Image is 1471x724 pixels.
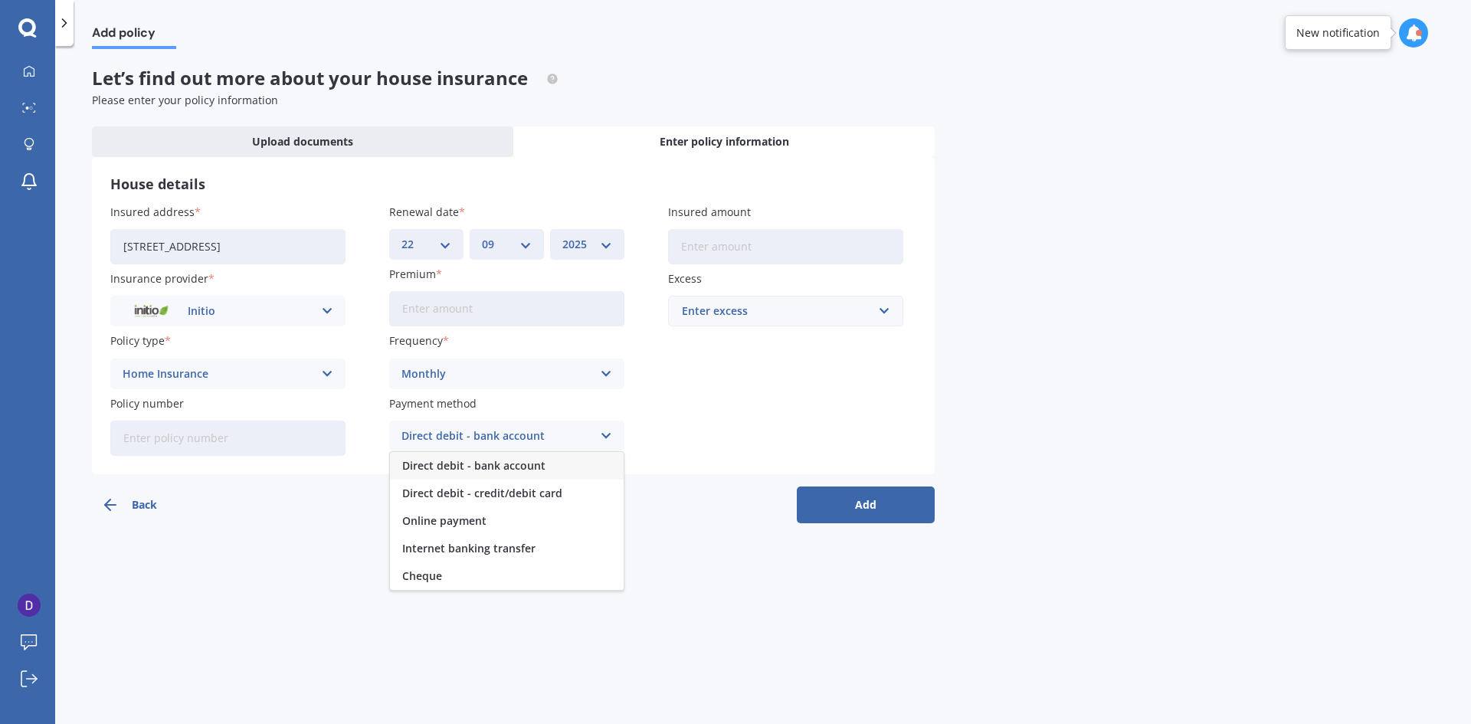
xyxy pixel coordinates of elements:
span: Frequency [389,334,443,349]
span: Cheque [402,571,442,581]
button: Add [797,486,935,523]
span: Please enter your policy information [92,93,278,107]
span: Insured amount [668,205,751,219]
img: Initio.webp [123,300,179,322]
span: Enter policy information [660,134,789,149]
span: Direct debit - bank account [402,460,545,471]
span: Direct debit - credit/debit card [402,488,562,499]
span: Policy number [110,396,184,411]
input: Enter amount [668,229,903,264]
input: Enter policy number [110,421,346,456]
div: New notification [1296,25,1380,41]
input: Enter amount [389,291,624,326]
span: Excess [668,271,702,286]
div: Initio [123,303,313,319]
span: Upload documents [252,134,353,149]
span: Payment method [389,396,477,411]
span: Insured address [110,205,195,219]
span: Policy type [110,334,165,349]
div: Monthly [401,365,592,382]
div: Direct debit - bank account [401,428,592,444]
div: Enter excess [682,303,871,319]
h3: House details [110,175,916,193]
button: Back [92,486,230,523]
span: Add policy [92,25,176,46]
span: Premium [389,267,436,281]
span: Insurance provider [110,271,208,286]
span: Internet banking transfer [402,543,536,554]
span: Renewal date [389,205,459,219]
div: Home Insurance [123,365,313,382]
span: Online payment [402,516,487,526]
span: Let’s find out more about your house insurance [92,65,559,90]
img: ACg8ocLOsxiBJQoYLoRJmGEfzkxkEpS7PS0ln6Dgo3d3DqwZ8Lod=s96-c [18,594,41,617]
input: Enter address [110,229,346,264]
